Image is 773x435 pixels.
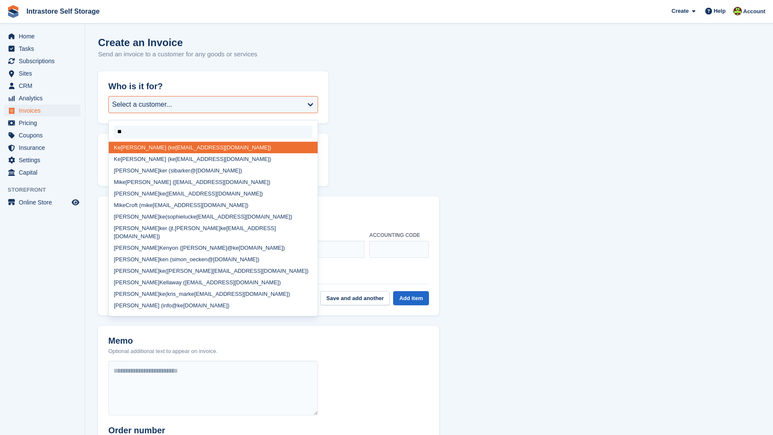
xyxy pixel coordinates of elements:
div: Mi Croft (mi [EMAIL_ADDRESS][DOMAIN_NAME]) [109,199,318,211]
label: Accounting code [369,231,429,239]
p: Send an invoice to a customer for any goods or services [98,50,258,59]
div: [PERSON_NAME] (sophieluc [EMAIL_ADDRESS][DOMAIN_NAME]) [109,211,318,222]
span: Coupons [19,129,70,141]
a: Intrastore Self Storage [23,4,103,18]
h1: Create an Invoice [98,37,258,48]
span: Help [714,7,726,15]
span: Account [743,7,765,16]
span: Ke [159,279,166,286]
span: ke [120,202,126,208]
div: [PERSON_NAME] (sarahclar [EMAIL_ADDRESS][DOMAIN_NAME]) [109,312,318,323]
div: [PERSON_NAME] nyon ([PERSON_NAME]@ [DOMAIN_NAME]) [109,242,318,254]
span: Insurance [19,142,70,154]
span: ke [147,202,153,208]
span: ke [120,179,126,185]
span: Analytics [19,92,70,104]
span: Create [672,7,689,15]
img: stora-icon-8386f47178a22dfd0bd8f6a31ec36ba5ce8667c1dd55bd0f319d3a0aa187defe.svg [7,5,20,18]
a: menu [4,196,81,208]
a: Preview store [70,197,81,207]
span: Capital [19,166,70,178]
a: menu [4,92,81,104]
span: Pricing [19,117,70,129]
span: ke [170,156,176,162]
div: [PERSON_NAME] (kris_mar [EMAIL_ADDRESS][DOMAIN_NAME]) [109,289,318,300]
span: Online Store [19,196,70,208]
a: menu [4,166,81,178]
div: [PERSON_NAME] ([EMAIL_ADDRESS][DOMAIN_NAME]) [109,188,318,199]
div: [PERSON_NAME] ( [EMAIL_ADDRESS][DOMAIN_NAME]) [109,142,318,153]
a: menu [4,43,81,55]
span: ke [159,190,165,197]
span: ke [191,213,197,220]
span: ke [159,225,165,231]
a: menu [4,55,81,67]
span: Home [19,30,70,42]
div: Select a customer... [112,99,172,110]
p: Optional additional text to appear on invoice. [108,347,218,356]
span: ke [159,291,165,297]
span: ke [182,167,188,174]
a: menu [4,105,81,117]
span: Sites [19,67,70,79]
span: ke [159,167,165,174]
div: [PERSON_NAME] r (jt.[PERSON_NAME] [EMAIL_ADDRESS][DOMAIN_NAME]) [109,222,318,242]
span: ke [159,256,165,263]
button: Save and add another [320,291,390,305]
h2: Memo [108,336,218,346]
span: ke [159,268,165,274]
a: menu [4,129,81,141]
div: [PERSON_NAME] ( [EMAIL_ADDRESS][DOMAIN_NAME]) [109,153,318,165]
div: [PERSON_NAME] ([PERSON_NAME][EMAIL_ADDRESS][DOMAIN_NAME]) [109,266,318,277]
span: ke [159,213,165,220]
button: Add item [393,291,429,305]
label: Price [296,231,364,239]
span: ke [199,256,205,263]
span: ke [188,291,194,297]
span: Storefront [8,186,85,194]
span: Invoices [19,105,70,117]
h2: Who is it for? [108,82,318,91]
div: [PERSON_NAME] (info@ [DOMAIN_NAME]) [109,300,318,312]
span: ke [233,245,239,251]
span: ke [220,225,226,231]
a: menu [4,117,81,129]
span: Ke [114,156,121,162]
a: menu [4,80,81,92]
span: Settings [19,154,70,166]
div: [PERSON_NAME] r (sibar r@[DOMAIN_NAME]) [109,165,318,176]
a: menu [4,142,81,154]
span: Ke [114,144,121,151]
a: menu [4,67,81,79]
a: menu [4,154,81,166]
div: [PERSON_NAME] n (simon_oec n@[DOMAIN_NAME]) [109,254,318,266]
img: Emily Clark [733,7,742,15]
span: ke [177,302,183,309]
span: CRM [19,80,70,92]
span: ke [170,144,176,151]
span: Tasks [19,43,70,55]
div: [PERSON_NAME] llaway ([EMAIL_ADDRESS][DOMAIN_NAME]) [109,277,318,289]
a: menu [4,30,81,42]
span: Ke [159,245,166,251]
span: Subscriptions [19,55,70,67]
div: Mi [PERSON_NAME] ([EMAIL_ADDRESS][DOMAIN_NAME]) [109,176,318,188]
